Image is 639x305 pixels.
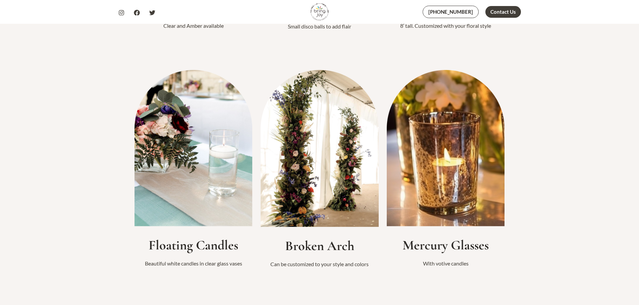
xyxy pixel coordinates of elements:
[310,3,329,21] img: Bring Joy
[261,259,379,269] p: Can be customized to your style and colors
[135,258,253,269] p: Beautiful white candles in clear glass vases
[387,21,505,31] p: 8′ tall. Customized with your floral style
[134,10,140,16] a: Facebook
[423,6,479,18] a: [PHONE_NUMBER]
[485,6,521,18] a: Contact Us
[261,21,379,31] p: Small disco balls to add flair
[387,237,505,253] h2: Mercury Glasses
[135,21,253,31] p: Clear and Amber available
[387,258,505,269] p: With votive candles
[135,237,253,253] h2: Floating Candles
[261,238,379,254] h2: Broken Arch
[149,10,155,16] a: Twitter
[118,10,124,16] a: Instagram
